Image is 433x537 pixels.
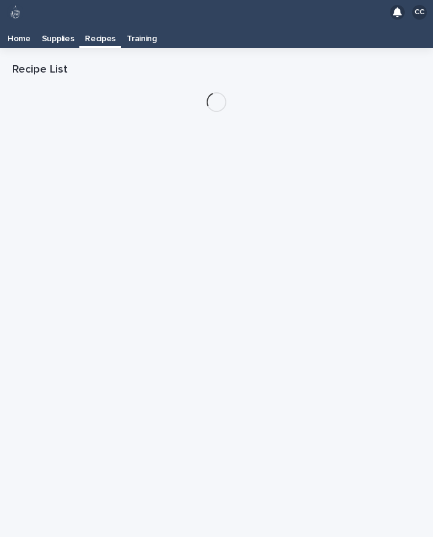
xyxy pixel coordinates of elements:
p: Supplies [42,25,74,44]
p: Recipes [85,25,116,44]
p: Training [127,25,157,44]
h1: Recipe List [12,63,421,78]
div: CC [412,5,427,20]
p: Home [7,25,31,44]
a: Home [2,25,36,48]
a: Recipes [79,25,121,46]
img: 80hjoBaRqlyywVK24fQd [7,4,23,20]
a: Training [121,25,162,48]
a: Supplies [36,25,80,48]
